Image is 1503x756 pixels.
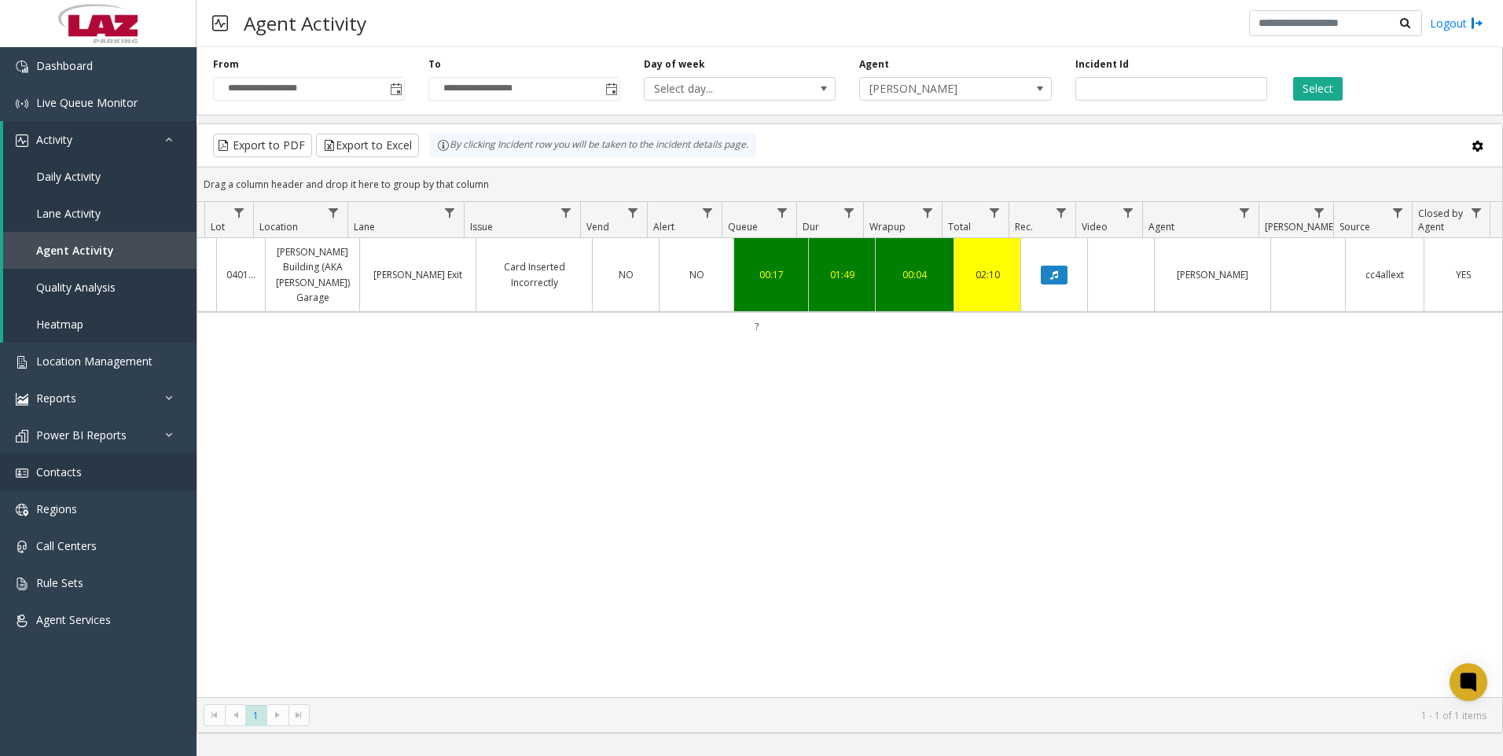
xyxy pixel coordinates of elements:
[869,220,906,233] span: Wrapup
[1471,15,1483,31] img: logout
[16,97,28,110] img: 'icon'
[245,705,266,726] span: Page 1
[10,312,1502,340] td: ?
[213,57,239,72] label: From
[1118,202,1139,223] a: Video Filter Menu
[669,267,724,282] a: NO
[623,202,644,223] a: Vend Filter Menu
[197,202,1502,697] div: Data table
[1164,267,1261,282] a: [PERSON_NAME]
[316,134,419,157] button: Export to Excel
[1355,267,1414,282] a: cc4allext
[429,134,756,157] div: By clicking Incident row you will be taken to the incident details page.
[772,202,793,223] a: Queue Filter Menu
[36,575,83,590] span: Rule Sets
[229,202,250,223] a: Lot Filter Menu
[803,220,819,233] span: Dur
[1456,268,1471,281] span: YES
[1082,220,1108,233] span: Video
[1234,202,1255,223] a: Agent Filter Menu
[16,430,28,442] img: 'icon'
[36,428,127,442] span: Power BI Reports
[439,202,461,223] a: Lane Filter Menu
[1339,220,1370,233] span: Source
[212,4,228,42] img: pageIcon
[964,267,1011,282] a: 02:10
[36,317,83,332] span: Heatmap
[984,202,1005,223] a: Total Filter Menu
[16,615,28,627] img: 'icon'
[1309,202,1330,223] a: Parker Filter Menu
[644,57,705,72] label: Day of week
[275,244,350,305] a: [PERSON_NAME] Building (AKA [PERSON_NAME]) Garage
[369,267,466,282] a: [PERSON_NAME] Exit
[36,538,97,553] span: Call Centers
[437,139,450,152] img: infoIcon.svg
[16,61,28,73] img: 'icon'
[602,78,619,100] span: Toggle popup
[36,354,153,369] span: Location Management
[213,134,312,157] button: Export to PDF
[1387,202,1409,223] a: Source Filter Menu
[36,280,116,295] span: Quality Analysis
[859,57,889,72] label: Agent
[917,202,939,223] a: Wrapup Filter Menu
[486,259,582,289] a: Card Inserted Incorrectly
[744,267,799,282] a: 00:17
[323,202,344,223] a: Location Filter Menu
[1293,77,1343,101] button: Select
[36,243,114,258] span: Agent Activity
[1148,220,1174,233] span: Agent
[1434,267,1493,282] a: YES
[697,202,718,223] a: Alert Filter Menu
[16,578,28,590] img: 'icon'
[470,220,493,233] span: Issue
[36,132,72,147] span: Activity
[818,267,865,282] a: 01:49
[36,169,101,184] span: Daily Activity
[16,134,28,147] img: 'icon'
[645,78,797,100] span: Select day...
[428,57,441,72] label: To
[3,269,197,306] a: Quality Analysis
[3,306,197,343] a: Heatmap
[1430,15,1483,31] a: Logout
[226,267,255,282] a: 040178
[728,220,758,233] span: Queue
[354,220,375,233] span: Lane
[36,58,93,73] span: Dashboard
[653,220,674,233] span: Alert
[36,206,101,221] span: Lane Activity
[602,267,649,282] a: NO
[619,268,634,281] span: NO
[839,202,860,223] a: Dur Filter Menu
[319,709,1486,722] kendo-pager-info: 1 - 1 of 1 items
[3,195,197,232] a: Lane Activity
[3,158,197,195] a: Daily Activity
[1015,220,1033,233] span: Rec.
[556,202,577,223] a: Issue Filter Menu
[36,501,77,516] span: Regions
[16,504,28,516] img: 'icon'
[1051,202,1072,223] a: Rec. Filter Menu
[1418,207,1463,233] span: Closed by Agent
[885,267,944,282] a: 00:04
[387,78,404,100] span: Toggle popup
[1265,220,1336,233] span: [PERSON_NAME]
[1466,202,1487,223] a: Closed by Agent Filter Menu
[36,95,138,110] span: Live Queue Monitor
[16,467,28,479] img: 'icon'
[16,541,28,553] img: 'icon'
[36,391,76,406] span: Reports
[259,220,298,233] span: Location
[36,464,82,479] span: Contacts
[16,356,28,369] img: 'icon'
[36,612,111,627] span: Agent Services
[197,171,1502,198] div: Drag a column header and drop it here to group by that column
[3,232,197,269] a: Agent Activity
[948,220,971,233] span: Total
[16,393,28,406] img: 'icon'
